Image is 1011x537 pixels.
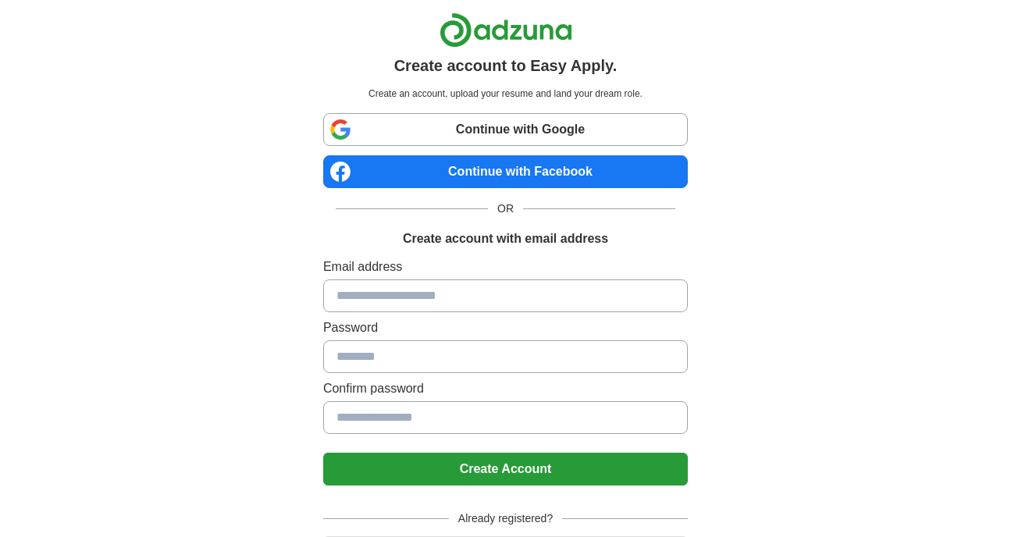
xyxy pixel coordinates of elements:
span: OR [488,201,523,217]
span: Already registered? [449,510,562,527]
a: Continue with Facebook [323,155,688,188]
img: Adzuna logo [440,12,572,48]
h1: Create account to Easy Apply. [394,54,618,77]
label: Email address [323,258,688,276]
button: Create Account [323,453,688,485]
a: Continue with Google [323,113,688,146]
label: Confirm password [323,379,688,398]
label: Password [323,318,688,337]
p: Create an account, upload your resume and land your dream role. [326,87,685,101]
h1: Create account with email address [403,229,608,248]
